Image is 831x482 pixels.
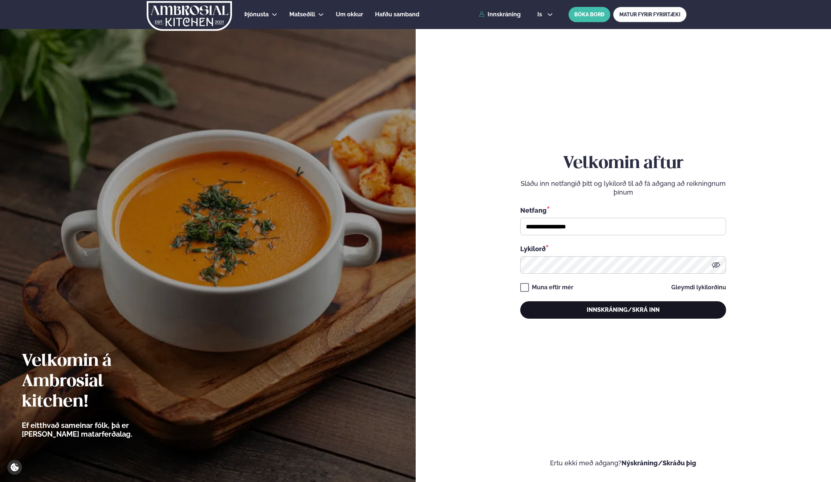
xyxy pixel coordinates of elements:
p: Sláðu inn netfangið þitt og lykilorð til að fá aðgang að reikningnum þínum [520,179,726,197]
p: Ertu ekki með aðgang? [437,459,810,467]
a: Cookie settings [7,460,22,475]
button: Innskráning/Skrá inn [520,301,726,319]
span: Hafðu samband [375,11,419,18]
span: is [537,12,544,17]
a: Gleymdi lykilorðinu [671,285,726,290]
a: MATUR FYRIR FYRIRTÆKI [613,7,687,22]
div: Netfang [520,205,726,215]
a: Þjónusta [244,10,269,19]
h2: Velkomin aftur [520,154,726,174]
h2: Velkomin á Ambrosial kitchen! [22,351,172,412]
span: Um okkur [336,11,363,18]
a: Hafðu samband [375,10,419,19]
span: Matseðill [289,11,315,18]
button: is [531,12,559,17]
a: Matseðill [289,10,315,19]
a: Innskráning [479,11,521,18]
div: Lykilorð [520,244,726,253]
span: Þjónusta [244,11,269,18]
img: logo [146,1,233,31]
a: Nýskráning/Skráðu þig [622,459,696,467]
p: Ef eitthvað sameinar fólk, þá er [PERSON_NAME] matarferðalag. [22,421,172,438]
a: Um okkur [336,10,363,19]
button: BÓKA BORÐ [569,7,610,22]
